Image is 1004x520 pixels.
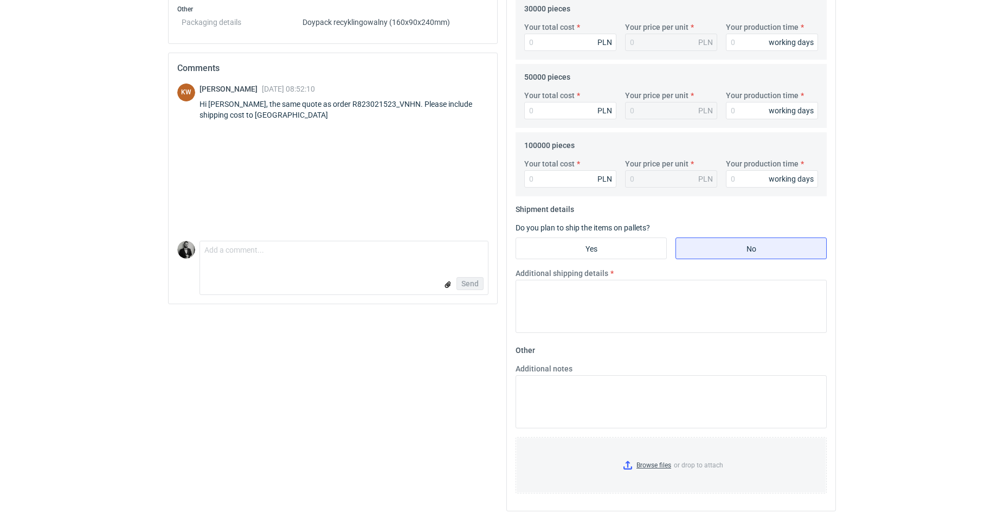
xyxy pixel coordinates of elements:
[625,158,688,169] label: Your price per unit
[726,102,818,119] input: 0
[597,105,612,116] div: PLN
[675,237,827,259] label: No
[524,102,616,119] input: 0
[177,62,488,75] h2: Comments
[516,363,572,374] label: Additional notes
[177,84,195,101] figcaption: KW
[177,5,488,14] h3: Other
[524,170,616,188] input: 0
[625,22,688,33] label: Your price per unit
[524,90,575,101] label: Your total cost
[199,99,488,120] div: Hi [PERSON_NAME], the same quote as order R823021523_VNHN. Please include shipping cost to [GEOGR...
[456,277,484,290] button: Send
[698,105,713,116] div: PLN
[597,174,612,184] div: PLN
[177,84,195,101] div: Klaudia Wiśniewska
[769,37,814,48] div: working days
[516,438,826,493] label: or drop to attach
[524,22,575,33] label: Your total cost
[516,342,535,355] legend: Other
[516,223,650,232] label: Do you plan to ship the items on pallets?
[303,14,484,27] dd: Doypack recyklingowalny (160x90x240mm)
[182,14,303,27] dt: Packaging details
[461,280,479,287] span: Send
[726,170,818,188] input: 0
[516,237,667,259] label: Yes
[524,68,570,81] legend: 50000 pieces
[726,90,799,101] label: Your production time
[597,37,612,48] div: PLN
[524,158,575,169] label: Your total cost
[726,34,818,51] input: 0
[199,85,262,93] span: [PERSON_NAME]
[769,174,814,184] div: working days
[726,158,799,169] label: Your production time
[262,85,315,93] span: [DATE] 08:52:10
[698,174,713,184] div: PLN
[769,105,814,116] div: working days
[524,34,616,51] input: 0
[524,137,575,150] legend: 100000 pieces
[698,37,713,48] div: PLN
[177,241,195,259] img: Dragan Čivčić
[516,268,608,279] label: Additional shipping details
[625,90,688,101] label: Your price per unit
[726,22,799,33] label: Your production time
[516,201,574,214] legend: Shipment details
